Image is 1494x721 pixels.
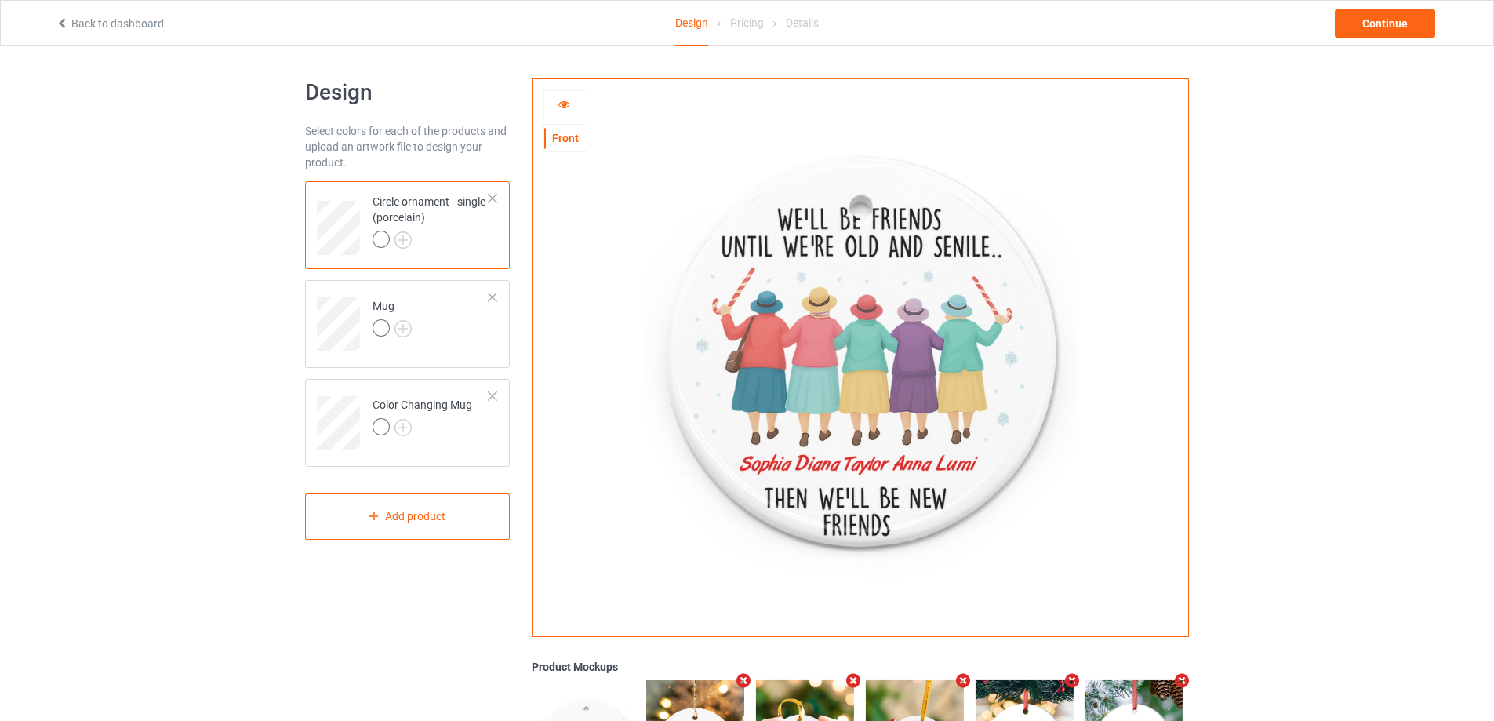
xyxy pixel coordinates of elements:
div: Mug [373,298,412,336]
div: Details [786,1,819,45]
img: svg+xml;base64,PD94bWwgdmVyc2lvbj0iMS4wIiBlbmNvZGluZz0iVVRGLTgiPz4KPHN2ZyB3aWR0aD0iMjJweCIgaGVpZ2... [394,320,412,337]
i: Remove mockup [953,672,972,689]
i: Remove mockup [1063,672,1082,689]
div: Pricing [730,1,764,45]
div: Circle ornament - single (porcelain) [373,194,489,247]
div: Front [544,130,587,146]
a: Back to dashboard [56,17,164,30]
img: svg+xml;base64,PD94bWwgdmVyc2lvbj0iMS4wIiBlbmNvZGluZz0iVVRGLTgiPz4KPHN2ZyB3aWR0aD0iMjJweCIgaGVpZ2... [394,231,412,249]
div: Continue [1335,9,1435,38]
i: Remove mockup [844,672,863,689]
div: Product Mockups [532,659,1189,675]
div: Color Changing Mug [305,379,510,467]
div: Circle ornament - single (porcelain) [305,181,510,269]
div: Mug [305,280,510,368]
div: Color Changing Mug [373,397,472,435]
i: Remove mockup [734,672,754,689]
div: Add product [305,493,510,540]
div: Design [675,1,708,46]
i: Remove mockup [1172,672,1192,689]
h1: Design [305,78,510,107]
div: Select colors for each of the products and upload an artwork file to design your product. [305,123,510,170]
img: svg+xml;base64,PD94bWwgdmVyc2lvbj0iMS4wIiBlbmNvZGluZz0iVVRGLTgiPz4KPHN2ZyB3aWR0aD0iMjJweCIgaGVpZ2... [394,419,412,436]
